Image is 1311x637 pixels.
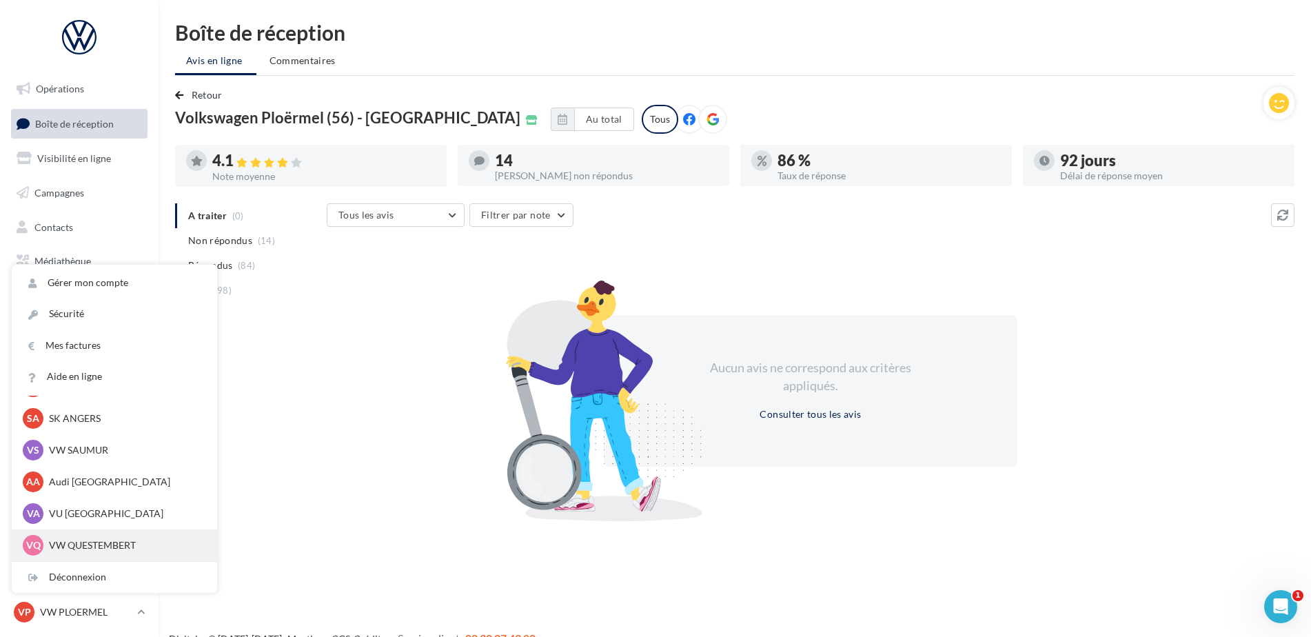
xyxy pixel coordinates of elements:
span: Commentaires [270,54,336,68]
p: VU [GEOGRAPHIC_DATA] [49,507,201,520]
div: Boîte de réception [175,22,1294,43]
p: SK ANGERS [49,412,201,425]
span: (14) [258,235,275,246]
button: Au total [551,108,634,131]
a: Campagnes [8,179,150,208]
p: VW SAUMUR [49,443,201,457]
a: VP VW PLOERMEL [11,599,148,625]
span: AA [26,475,40,489]
a: Mes factures [12,330,217,361]
span: Volkswagen Ploërmel (56) - [GEOGRAPHIC_DATA] [175,110,520,125]
span: (98) [214,285,232,296]
div: 86 % [778,153,1001,168]
span: Non répondus [188,234,252,247]
a: Aide en ligne [12,361,217,392]
span: Tous les avis [338,209,394,221]
a: Gérer mon compte [12,267,217,299]
span: SA [27,412,39,425]
a: Contacts [8,213,150,242]
a: Calendrier [8,281,150,310]
div: 4.1 [212,153,436,169]
span: Boîte de réception [35,117,114,129]
div: Tous [642,105,678,134]
a: Boîte de réception [8,109,150,139]
iframe: Intercom live chat [1264,590,1297,623]
div: Aucun avis ne correspond aux critères appliqués. [692,359,929,394]
a: Sécurité [12,299,217,330]
p: Audi [GEOGRAPHIC_DATA] [49,475,201,489]
span: Opérations [36,83,84,94]
span: (84) [238,260,255,271]
a: Médiathèque [8,247,150,276]
span: Contacts [34,221,73,232]
p: VW PLOERMEL [40,605,132,619]
span: VA [27,507,40,520]
a: PLV et print personnalisable [8,316,150,356]
button: Consulter tous les avis [754,406,866,423]
div: [PERSON_NAME] non répondus [495,171,718,181]
span: VP [18,605,31,619]
div: Note moyenne [212,172,436,181]
span: Campagnes [34,187,84,199]
span: VS [27,443,39,457]
div: Délai de réponse moyen [1060,171,1283,181]
span: Médiathèque [34,255,91,267]
a: Opérations [8,74,150,103]
span: Visibilité en ligne [37,152,111,164]
span: Retour [192,89,223,101]
span: Répondus [188,259,233,272]
button: Filtrer par note [469,203,573,227]
div: Déconnexion [12,562,217,593]
div: 14 [495,153,718,168]
button: Au total [574,108,634,131]
span: VQ [26,538,41,552]
span: 1 [1292,590,1303,601]
a: Visibilité en ligne [8,144,150,173]
a: Campagnes DataOnDemand [8,361,150,402]
button: Tous les avis [327,203,465,227]
button: Retour [175,87,228,103]
div: Taux de réponse [778,171,1001,181]
p: VW QUESTEMBERT [49,538,201,552]
div: 92 jours [1060,153,1283,168]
